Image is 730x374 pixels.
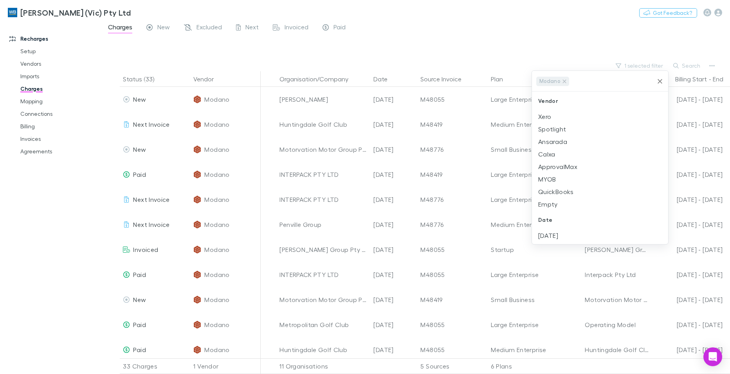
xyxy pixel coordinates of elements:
[532,185,668,198] li: QuickBooks
[532,148,668,160] li: Calxa
[532,173,668,185] li: MYOB
[532,123,668,135] li: Spotlight
[703,347,722,366] div: Open Intercom Messenger
[532,135,668,148] li: Ansarada
[654,76,665,87] button: Clear
[537,77,563,86] span: Modano
[532,210,668,229] div: Date
[532,110,668,123] li: Xero
[532,160,668,173] li: ApprovalMax
[536,77,569,86] div: Modano
[532,229,668,242] li: [DATE]
[532,198,668,210] li: Empty
[532,92,668,110] div: Vendor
